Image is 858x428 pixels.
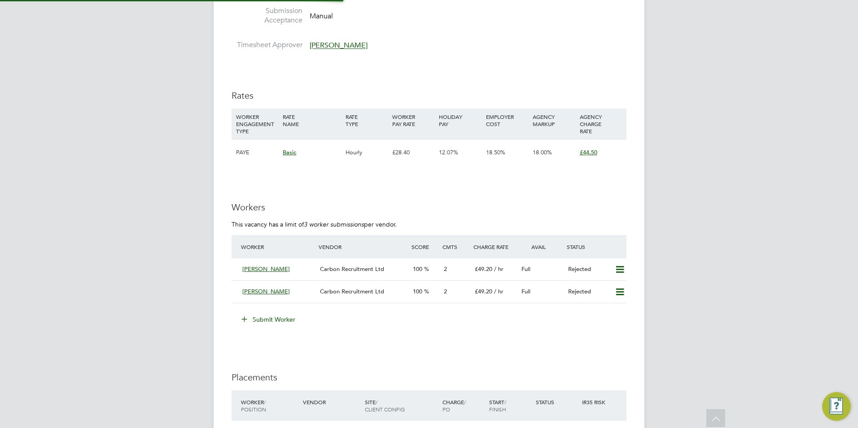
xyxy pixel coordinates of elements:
h3: Workers [232,201,626,213]
span: / hr [494,265,503,273]
div: WORKER PAY RATE [390,109,437,132]
em: 3 worker submissions [304,220,364,228]
span: Basic [283,148,296,156]
h3: Rates [232,90,626,101]
span: £49.20 [475,265,492,273]
span: [PERSON_NAME] [242,265,290,273]
span: [PERSON_NAME] [242,288,290,295]
div: AGENCY CHARGE RATE [578,109,624,139]
div: Worker [239,239,316,255]
span: / Finish [489,398,506,413]
span: 100 [413,265,422,273]
span: Full [521,265,530,273]
span: 2 [444,265,447,273]
div: Avail [518,239,565,255]
span: / Client Config [365,398,405,413]
span: Manual [310,12,333,21]
div: PAYE [234,140,280,166]
span: / Position [241,398,266,413]
span: £44.50 [580,148,597,156]
span: Full [521,288,530,295]
div: Charge [440,394,487,417]
div: Vendor [301,394,363,410]
h3: Placements [232,371,626,383]
span: Carbon Recruitment Ltd [320,288,384,295]
div: Rejected [565,284,611,299]
label: Timesheet Approver [232,40,302,50]
div: Charge Rate [471,239,518,255]
div: Status [565,239,626,255]
div: RATE TYPE [343,109,390,132]
div: IR35 Risk [580,394,611,410]
p: This vacancy has a limit of per vendor. [232,220,626,228]
span: 18.00% [533,148,552,156]
div: Worker [239,394,301,417]
div: EMPLOYER COST [484,109,530,132]
span: £49.20 [475,288,492,295]
span: 12.07% [439,148,458,156]
span: [PERSON_NAME] [310,41,368,50]
label: Submission Acceptance [232,6,302,25]
div: RATE NAME [280,109,343,132]
button: Submit Worker [235,312,302,327]
span: / PO [442,398,466,413]
div: Start [487,394,534,417]
span: 100 [413,288,422,295]
div: AGENCY MARKUP [530,109,577,132]
span: 2 [444,288,447,295]
div: Score [409,239,440,255]
div: Cmts [440,239,471,255]
div: £28.40 [390,140,437,166]
div: Site [363,394,440,417]
button: Engage Resource Center [822,392,851,421]
div: Hourly [343,140,390,166]
div: Rejected [565,262,611,277]
span: / hr [494,288,503,295]
span: Carbon Recruitment Ltd [320,265,384,273]
div: WORKER ENGAGEMENT TYPE [234,109,280,139]
div: Status [534,394,580,410]
div: Vendor [316,239,409,255]
div: HOLIDAY PAY [437,109,483,132]
span: 18.50% [486,148,505,156]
